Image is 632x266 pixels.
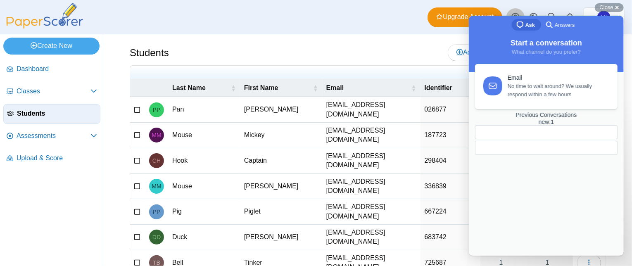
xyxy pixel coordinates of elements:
img: PaperScorer [3,3,86,28]
td: [PERSON_NAME] [240,225,322,250]
td: [PERSON_NAME] [240,174,322,199]
span: Captain Hook [152,158,161,164]
td: Pig [168,199,240,225]
iframe: Help Scout Beacon - Live Chat, Contact Form, and Knowledge Base [469,16,624,256]
span: Mickey Mouse [152,132,161,138]
span: Tinker Bell [153,260,160,266]
a: Assessments [3,126,100,146]
span: Upload & Score [17,154,97,163]
a: Create New [3,38,100,54]
span: Peter Pan [153,107,161,113]
td: Mickey [240,123,322,148]
span: Upgrade Account [436,12,494,21]
td: Duck [168,225,240,250]
span: Email [326,83,410,93]
span: Dashboard [17,64,97,74]
span: Email : Activate to sort [411,84,416,92]
td: Mouse [168,174,240,199]
a: Students [3,104,100,124]
a: Upgrade Account [428,7,502,27]
td: Hook [168,148,240,174]
td: [EMAIL_ADDRESS][DOMAIN_NAME] [322,123,421,148]
td: Captain [240,148,322,174]
td: [EMAIL_ADDRESS][DOMAIN_NAME] [322,225,421,250]
td: [EMAIL_ADDRESS][DOMAIN_NAME] [322,148,421,174]
td: [EMAIL_ADDRESS][DOMAIN_NAME] [322,174,421,199]
h1: Students [130,46,169,60]
span: Assessments [17,131,90,140]
td: [PERSON_NAME] [240,97,322,123]
td: Mouse [168,123,240,148]
td: Piglet [240,199,322,225]
span: Students [17,109,97,118]
td: 187723 [421,123,480,148]
span: Melissa Iyengar [601,14,607,20]
a: Upload & Score [3,149,100,169]
td: 026877 [421,97,480,123]
span: Add student [456,49,498,56]
td: 298404 [421,148,480,174]
span: Close [600,4,613,10]
a: PaperScorer [3,23,86,30]
td: Pan [168,97,240,123]
span: First Name [244,83,311,93]
span: Identifier [425,83,470,93]
button: Close [595,3,624,12]
span: Last Name [172,83,229,93]
span: Minnie Mouse [152,183,161,189]
span: Donald Duck [152,234,161,240]
span: Piglet Pig [153,209,161,215]
span: Classes [17,87,90,96]
a: Alerts [561,8,579,26]
td: 667224 [421,199,480,225]
a: Dashboard [3,59,100,79]
span: First Name : Activate to sort [313,84,318,92]
td: [EMAIL_ADDRESS][DOMAIN_NAME] [322,199,421,225]
td: [EMAIL_ADDRESS][DOMAIN_NAME] [322,97,421,123]
td: 336839 [421,174,480,199]
a: Add student [448,44,507,61]
a: Classes [3,82,100,102]
td: 683742 [421,225,480,250]
span: Last Name : Activate to sort [231,84,236,92]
